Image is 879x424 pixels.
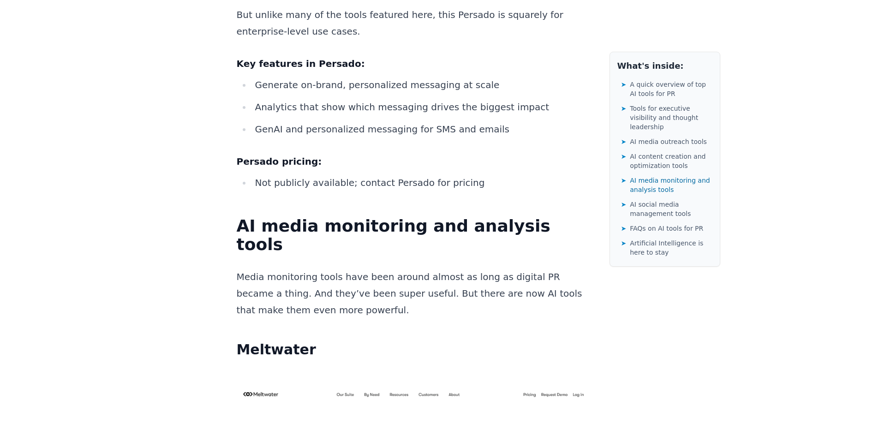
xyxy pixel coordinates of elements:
[237,269,587,318] p: Media monitoring tools have been around almost as long as digital PR became a thing. And they’ve ...
[630,137,707,146] span: AI media outreach tools
[621,102,712,133] a: ➤Tools for executive visibility and thought leadership
[630,104,712,131] span: Tools for executive visibility and thought leadership
[621,224,627,233] span: ➤
[630,176,712,194] span: AI media monitoring and analysis tools
[621,176,627,185] span: ➤
[621,78,712,100] a: ➤A quick overview of top AI tools for PR
[621,135,712,148] a: ➤AI media outreach tools
[621,150,712,172] a: ➤AI content creation and optimization tools
[621,137,627,146] span: ➤
[621,104,627,113] span: ➤
[630,224,703,233] span: FAQs on AI tools for PR
[630,239,712,257] span: Artificial Intelligence is here to stay
[630,152,712,170] span: AI content creation and optimization tools
[621,200,627,209] span: ➤
[621,237,712,259] a: ➤Artificial Intelligence is here to stay
[621,198,712,220] a: ➤AI social media management tools
[621,239,627,248] span: ➤
[237,58,365,69] strong: Key features in Persado:
[621,80,627,89] span: ➤
[251,99,587,115] li: Analytics that show which messaging drives the biggest impact
[621,222,712,235] a: ➤FAQs on AI tools for PR
[251,77,587,93] li: Generate on-brand, personalized messaging at scale
[621,174,712,196] a: ➤AI media monitoring and analysis tools
[621,152,627,161] span: ➤
[237,6,587,40] p: But unlike many of the tools featured here, this Persado is squarely for enterprise-level use cases.
[630,80,712,98] span: A quick overview of top AI tools for PR
[237,341,316,358] strong: Meltwater
[251,121,587,137] li: GenAI and personalized messaging for SMS and emails
[237,156,322,167] strong: Persado pricing:
[237,216,550,254] strong: AI media monitoring and analysis tools
[630,200,712,218] span: AI social media management tools
[251,174,587,191] li: Not publicly available; contact Persado for pricing
[617,60,712,72] h2: What's inside:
